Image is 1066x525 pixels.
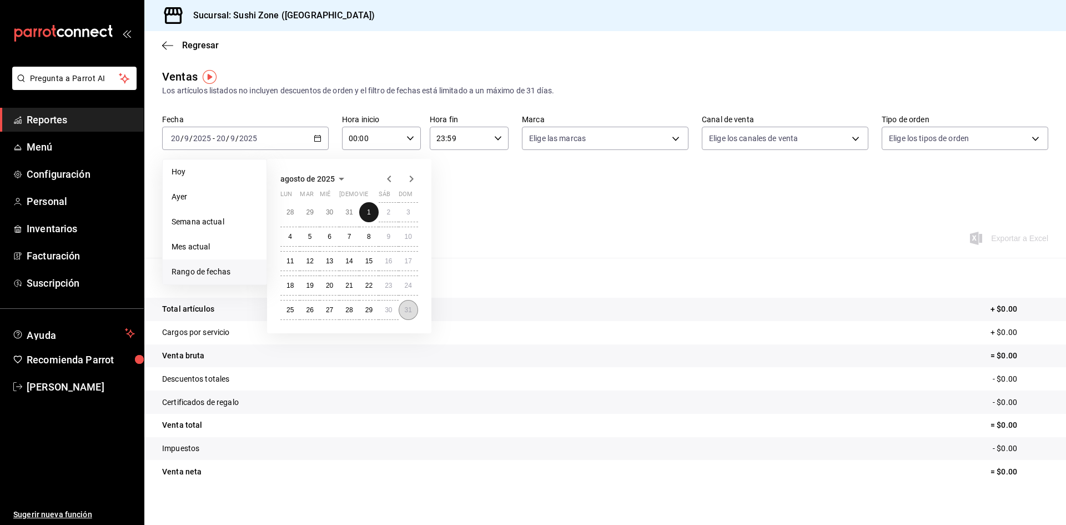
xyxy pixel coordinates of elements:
abbr: miércoles [320,191,330,202]
a: Pregunta a Parrot AI [8,81,137,92]
abbr: 9 de agosto de 2025 [386,233,390,241]
button: 18 de agosto de 2025 [280,276,300,296]
abbr: 17 de agosto de 2025 [405,257,412,265]
abbr: 29 de julio de 2025 [306,208,313,216]
abbr: 22 de agosto de 2025 [365,282,373,289]
button: 2 de agosto de 2025 [379,202,398,222]
label: Hora inicio [342,116,421,123]
span: [PERSON_NAME] [27,379,135,394]
span: Rango de fechas [172,266,258,278]
button: 4 de agosto de 2025 [280,227,300,247]
button: 13 de agosto de 2025 [320,251,339,271]
button: Pregunta a Parrot AI [12,67,137,90]
abbr: 30 de julio de 2025 [326,208,333,216]
abbr: 8 de agosto de 2025 [367,233,371,241]
button: 7 de agosto de 2025 [339,227,359,247]
button: Regresar [162,40,219,51]
abbr: 4 de agosto de 2025 [288,233,292,241]
span: Inventarios [27,221,135,236]
p: Venta total [162,419,202,431]
span: Mes actual [172,241,258,253]
span: Semana actual [172,216,258,228]
button: 9 de agosto de 2025 [379,227,398,247]
span: / [180,134,184,143]
abbr: 16 de agosto de 2025 [385,257,392,265]
p: - $0.00 [993,373,1048,385]
abbr: lunes [280,191,292,202]
abbr: 23 de agosto de 2025 [385,282,392,289]
span: Reportes [27,112,135,127]
abbr: 6 de agosto de 2025 [328,233,331,241]
button: 21 de agosto de 2025 [339,276,359,296]
input: -- [216,134,226,143]
div: Ventas [162,68,198,85]
p: = $0.00 [990,350,1048,362]
span: Hoy [172,166,258,178]
button: 28 de agosto de 2025 [339,300,359,320]
p: Venta neta [162,466,202,478]
p: Cargos por servicio [162,327,230,338]
p: Resumen [162,271,1048,284]
button: 31 de agosto de 2025 [399,300,418,320]
span: Regresar [182,40,219,51]
span: / [226,134,229,143]
p: Total artículos [162,303,214,315]
button: open_drawer_menu [122,29,131,38]
p: - $0.00 [993,443,1048,454]
button: 29 de julio de 2025 [300,202,319,222]
span: Sugerir nueva función [13,509,135,521]
label: Fecha [162,116,329,123]
abbr: 10 de agosto de 2025 [405,233,412,241]
span: Elige los canales de venta [709,133,798,144]
button: 6 de agosto de 2025 [320,227,339,247]
span: Elige los tipos de orden [889,133,969,144]
span: Elige las marcas [529,133,586,144]
input: ---- [193,134,212,143]
button: 31 de julio de 2025 [339,202,359,222]
p: Impuestos [162,443,199,454]
label: Canal de venta [702,116,868,123]
button: Tooltip marker [203,70,217,84]
p: Certificados de regalo [162,397,239,408]
abbr: 2 de agosto de 2025 [386,208,390,216]
button: 15 de agosto de 2025 [359,251,379,271]
button: 27 de agosto de 2025 [320,300,339,320]
abbr: 24 de agosto de 2025 [405,282,412,289]
button: 14 de agosto de 2025 [339,251,359,271]
abbr: jueves [339,191,405,202]
button: 16 de agosto de 2025 [379,251,398,271]
abbr: viernes [359,191,368,202]
abbr: 21 de agosto de 2025 [345,282,353,289]
abbr: 20 de agosto de 2025 [326,282,333,289]
span: / [189,134,193,143]
p: = $0.00 [990,419,1048,431]
p: Venta bruta [162,350,204,362]
abbr: 31 de julio de 2025 [345,208,353,216]
abbr: 28 de julio de 2025 [286,208,294,216]
button: 11 de agosto de 2025 [280,251,300,271]
button: 5 de agosto de 2025 [300,227,319,247]
input: -- [170,134,180,143]
abbr: 13 de agosto de 2025 [326,257,333,265]
span: - [213,134,215,143]
abbr: 15 de agosto de 2025 [365,257,373,265]
span: agosto de 2025 [280,174,335,183]
button: 29 de agosto de 2025 [359,300,379,320]
button: 30 de julio de 2025 [320,202,339,222]
input: -- [230,134,235,143]
span: Personal [27,194,135,209]
abbr: 25 de agosto de 2025 [286,306,294,314]
abbr: 18 de agosto de 2025 [286,282,294,289]
abbr: 5 de agosto de 2025 [308,233,312,241]
p: = $0.00 [990,466,1048,478]
div: Los artículos listados no incluyen descuentos de orden y el filtro de fechas está limitado a un m... [162,85,1048,97]
h3: Sucursal: Sushi Zone ([GEOGRAPHIC_DATA]) [184,9,375,22]
abbr: domingo [399,191,413,202]
button: 10 de agosto de 2025 [399,227,418,247]
label: Marca [522,116,688,123]
abbr: 14 de agosto de 2025 [345,257,353,265]
p: + $0.00 [990,303,1048,315]
span: Ayuda [27,327,120,340]
span: Ayer [172,191,258,203]
button: 19 de agosto de 2025 [300,276,319,296]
